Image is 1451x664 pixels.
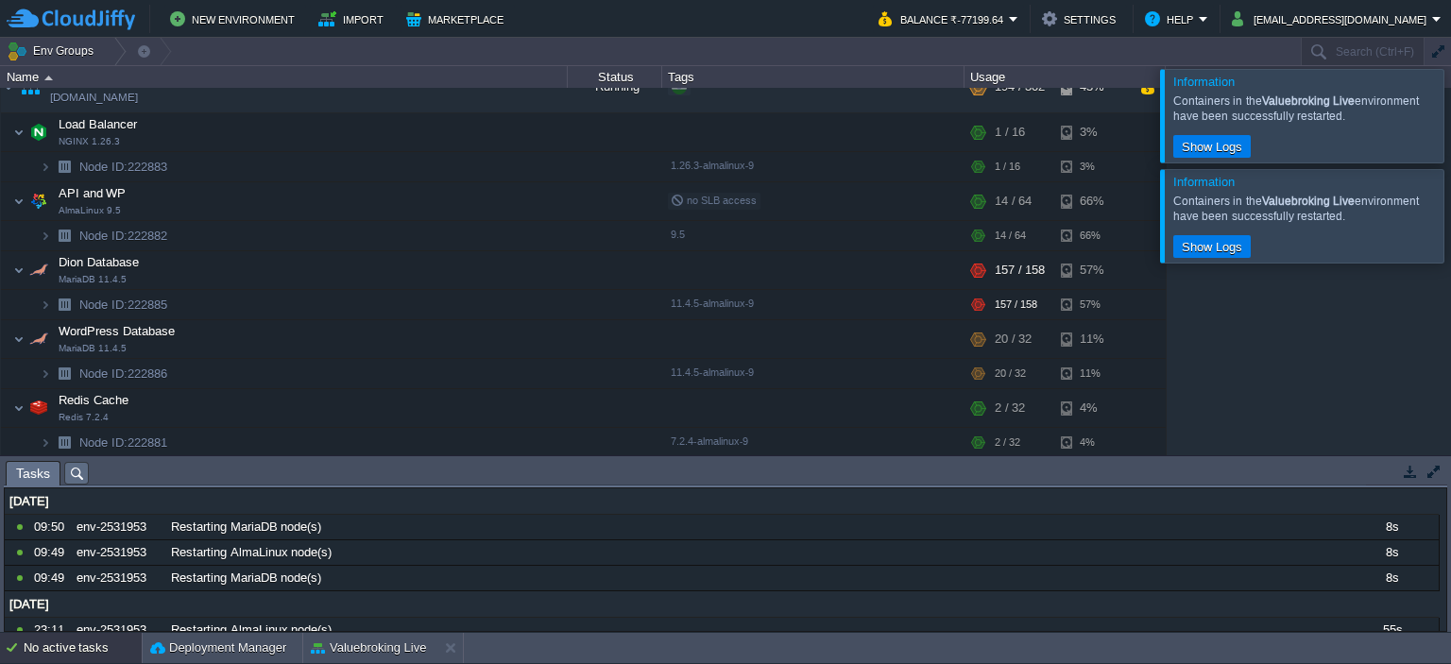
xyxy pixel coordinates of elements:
img: AMDAwAAAACH5BAEAAAAALAAAAAABAAEAAAICRAEAOw== [44,76,53,80]
span: 222881 [77,434,170,451]
div: 14 / 64 [995,221,1026,250]
div: 57% [1061,290,1122,319]
img: AMDAwAAAACH5BAEAAAAALAAAAAABAAEAAAICRAEAOw== [13,320,25,358]
div: 2 / 32 [995,389,1025,427]
img: AMDAwAAAACH5BAEAAAAALAAAAAABAAEAAAICRAEAOw== [40,428,51,457]
div: 09:49 [34,540,70,565]
button: Deployment Manager [150,638,286,657]
div: 4% [1061,389,1122,427]
span: Information [1173,175,1235,189]
div: Containers in the environment have been successfully restarted. [1173,94,1439,124]
div: 157 / 158 [995,290,1037,319]
div: 55s [1345,618,1438,642]
span: Redis 7.2.4 [59,412,109,423]
img: AMDAwAAAACH5BAEAAAAALAAAAAABAAEAAAICRAEAOw== [51,152,77,181]
div: 3% [1061,113,1122,151]
button: New Environment [170,8,300,30]
div: env-2531953 [72,515,164,539]
div: 1 / 16 [995,152,1020,181]
img: CloudJiffy [7,8,135,31]
a: Load BalancerNGINX 1.26.3 [57,117,140,131]
button: Env Groups [7,38,100,64]
img: AMDAwAAAACH5BAEAAAAALAAAAAABAAEAAAICRAEAOw== [26,389,52,427]
img: AMDAwAAAACH5BAEAAAAALAAAAAABAAEAAAICRAEAOw== [26,251,52,289]
span: Restarting MariaDB node(s) [171,519,321,536]
span: AlmaLinux 9.5 [59,205,121,216]
a: Node ID:222882 [77,228,170,244]
div: No active tasks [24,633,142,663]
span: Node ID: [79,366,128,381]
div: env-2531953 [72,540,164,565]
div: [DATE] [5,592,1439,617]
img: AMDAwAAAACH5BAEAAAAALAAAAAABAAEAAAICRAEAOw== [40,152,51,181]
a: Redis CacheRedis 7.2.4 [57,393,131,407]
span: Redis Cache [57,392,131,408]
div: 2 / 32 [995,428,1020,457]
div: 11% [1061,320,1122,358]
div: [DATE] [5,489,1439,514]
a: API and WPAlmaLinux 9.5 [57,186,128,200]
span: Node ID: [79,435,128,450]
div: 3% [1061,152,1122,181]
span: 9.5 [671,229,685,240]
img: AMDAwAAAACH5BAEAAAAALAAAAAABAAEAAAICRAEAOw== [40,290,51,319]
img: AMDAwAAAACH5BAEAAAAALAAAAAABAAEAAAICRAEAOw== [40,221,51,250]
img: AMDAwAAAACH5BAEAAAAALAAAAAABAAEAAAICRAEAOw== [26,182,52,220]
span: Restarting AlmaLinux node(s) [171,621,332,638]
img: AMDAwAAAACH5BAEAAAAALAAAAAABAAEAAAICRAEAOw== [13,251,25,289]
span: Node ID: [79,298,128,312]
span: Restarting MariaDB node(s) [171,570,321,587]
a: WordPress DatabaseMariaDB 11.4.5 [57,324,178,338]
div: 4% [1061,428,1122,457]
img: AMDAwAAAACH5BAEAAAAALAAAAAABAAEAAAICRAEAOw== [26,320,52,358]
span: Tasks [16,462,50,485]
img: AMDAwAAAACH5BAEAAAAALAAAAAABAAEAAAICRAEAOw== [13,113,25,151]
span: 11.4.5-almalinux-9 [671,366,754,378]
div: env-2531953 [72,618,164,642]
b: Valuebroking Live [1262,94,1355,108]
a: Node ID:222885 [77,297,170,313]
img: AMDAwAAAACH5BAEAAAAALAAAAAABAAEAAAICRAEAOw== [51,290,77,319]
div: Containers in the environment have been successfully restarted. [1173,194,1439,224]
img: AMDAwAAAACH5BAEAAAAALAAAAAABAAEAAAICRAEAOw== [26,113,52,151]
span: 222885 [77,297,170,313]
span: API and WP [57,185,128,201]
div: Tags [663,66,964,88]
a: Node ID:222881 [77,434,170,451]
div: 57% [1061,251,1122,289]
span: Load Balancer [57,116,140,132]
span: Dion Database [57,254,142,270]
button: Show Logs [1176,138,1248,155]
span: NGINX 1.26.3 [59,136,120,147]
img: AMDAwAAAACH5BAEAAAAALAAAAAABAAEAAAICRAEAOw== [51,221,77,250]
div: 20 / 32 [995,359,1026,388]
button: Balance ₹-77199.64 [879,8,1009,30]
div: 8s [1345,566,1438,590]
div: env-2531953 [72,566,164,590]
span: WordPress Database [57,323,178,339]
button: Show Logs [1176,238,1248,255]
div: 14 / 64 [995,182,1032,220]
img: AMDAwAAAACH5BAEAAAAALAAAAAABAAEAAAICRAEAOw== [51,359,77,388]
button: Import [318,8,389,30]
span: MariaDB 11.4.5 [59,274,127,285]
img: AMDAwAAAACH5BAEAAAAALAAAAAABAAEAAAICRAEAOw== [13,389,25,427]
button: Valuebroking Live [311,638,426,657]
div: 157 / 158 [995,251,1045,289]
img: AMDAwAAAACH5BAEAAAAALAAAAAABAAEAAAICRAEAOw== [40,359,51,388]
div: 20 / 32 [995,320,1032,358]
button: Help [1145,8,1199,30]
button: Marketplace [406,8,509,30]
span: Node ID: [79,160,128,174]
div: 8s [1345,540,1438,565]
span: MariaDB 11.4.5 [59,343,127,354]
div: Name [2,66,567,88]
a: Node ID:222886 [77,366,170,382]
div: 09:49 [34,566,70,590]
span: 7.2.4-almalinux-9 [671,435,748,447]
div: 09:50 [34,515,70,539]
div: Usage [965,66,1165,88]
div: Status [569,66,661,88]
button: Settings [1042,8,1121,30]
div: 11% [1061,359,1122,388]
